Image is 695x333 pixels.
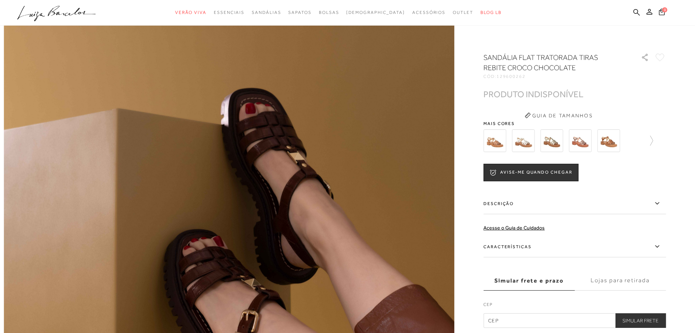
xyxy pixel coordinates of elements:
h1: SANDÁLIA FLAT TRATORADA TIRAS REBITE CROCO CHOCOLATE [483,52,620,73]
span: 0 [662,7,667,12]
a: noSubCategoriesText [214,6,244,19]
button: Guia de Tamanhos [522,110,595,121]
button: Simular Frete [615,313,666,328]
img: SANDÁLIA FLAT TRATORADA TIRAS REBITE COBRA METALIZADA DOURADA [540,129,563,152]
img: SANDÁLIA FLAT TRATORADA TIRAS REBITE CROCO CARAMELO [597,129,620,152]
span: Acessórios [412,10,445,15]
a: noSubCategoriesText [346,6,405,19]
label: Simular frete e prazo [483,271,575,291]
label: Lojas para retirada [575,271,666,291]
a: Acesse o Guia de Cuidados [483,225,545,231]
span: [DEMOGRAPHIC_DATA] [346,10,405,15]
img: SANDÁLIA FLAT TRATORADA REBITE CENTRAL CARAMELO [483,129,506,152]
img: SANDÁLIA FLAT TRATORADA REBITE CENTRAL OFF WHITE [512,129,534,152]
button: 0 [657,8,667,18]
a: noSubCategoriesText [319,6,339,19]
a: noSubCategoriesText [412,6,445,19]
span: 129600262 [497,74,526,79]
span: Mais cores [483,121,666,126]
label: Descrição [483,193,666,214]
span: Bolsas [319,10,339,15]
input: CEP [483,313,666,328]
span: Sandálias [252,10,281,15]
span: Sapatos [288,10,311,15]
a: noSubCategoriesText [453,6,473,19]
label: Características [483,236,666,257]
span: BLOG LB [480,10,502,15]
span: Essenciais [214,10,244,15]
div: PRODUTO INDISPONÍVEL [483,90,583,98]
label: CEP [483,301,666,311]
a: noSubCategoriesText [288,6,311,19]
img: SANDÁLIA FLAT TRATORADA TIRAS REBITE COBRA PYTHON NATURAL [569,129,591,152]
span: Verão Viva [175,10,206,15]
a: noSubCategoriesText [175,6,206,19]
span: Outlet [453,10,473,15]
div: CÓD: [483,74,629,79]
button: AVISE-ME QUANDO CHEGAR [483,164,578,181]
a: BLOG LB [480,6,502,19]
a: noSubCategoriesText [252,6,281,19]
